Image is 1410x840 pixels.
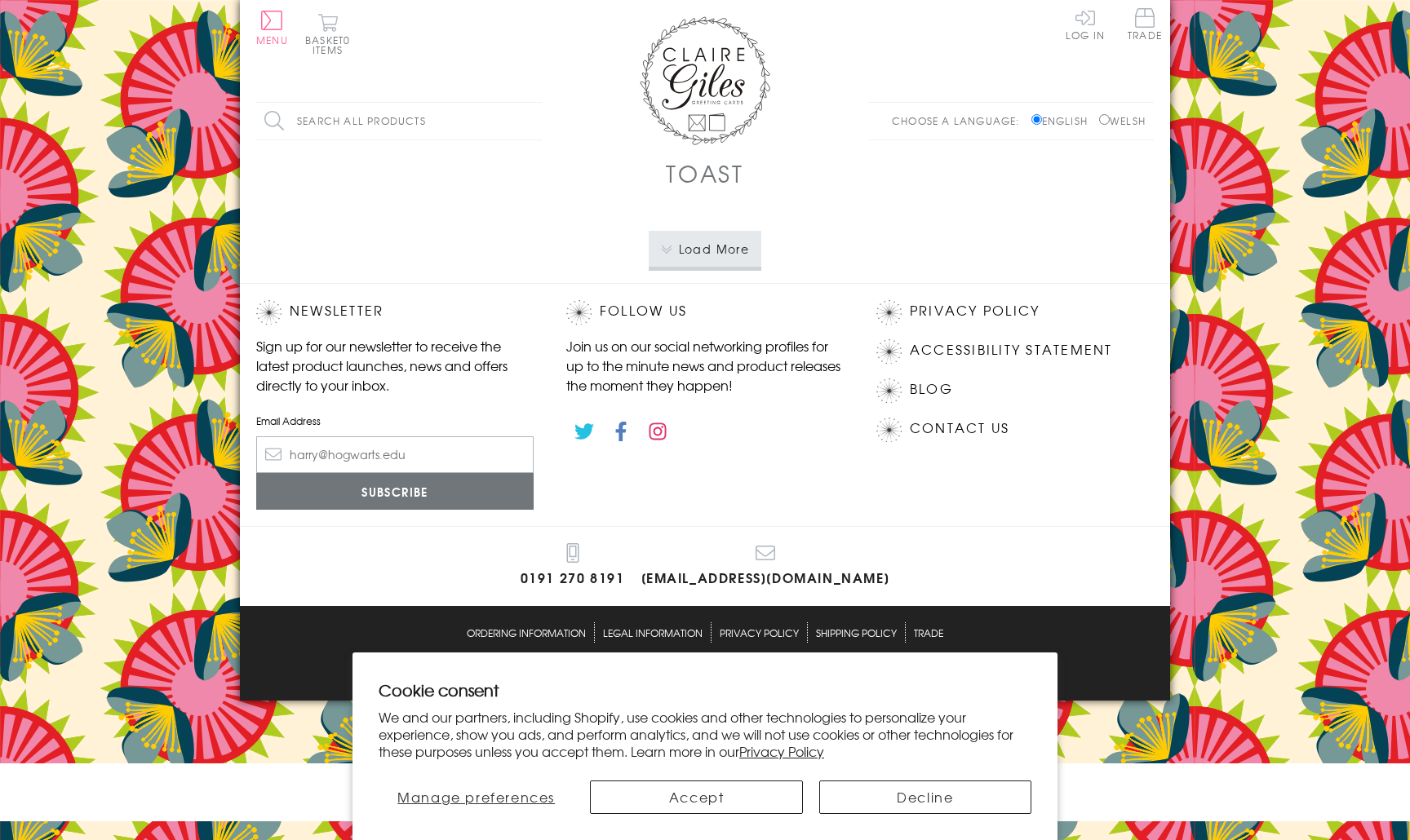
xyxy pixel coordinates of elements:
label: Welsh [1099,113,1146,128]
span: Menu [256,33,288,47]
button: Load More [649,231,762,267]
button: Menu [256,11,288,45]
input: Search all products [256,103,542,139]
button: Basket0 items [305,13,350,55]
p: Join us on our social networking profiles for up to the minute news and product releases the mome... [566,336,844,395]
span: Manage preferences [397,787,555,807]
a: Privacy Policy [720,622,799,643]
h1: Toast [666,157,744,190]
p: Sign up for our newsletter to receive the latest product launches, news and offers directly to yo... [256,336,534,395]
a: Accessibility Statement [910,339,1113,361]
a: Privacy Policy [739,741,824,761]
input: English [1031,114,1042,125]
h2: Newsletter [256,300,534,325]
a: Shipping Policy [816,622,897,643]
a: Trade [914,622,943,643]
button: Manage preferences [379,780,574,814]
p: We and our partners, including Shopify, use cookies and other technologies to personalize your ex... [379,709,1031,759]
p: Choose a language: [892,113,1028,128]
button: Accept [590,780,802,814]
a: Legal Information [603,622,703,643]
input: harry@hogwarts.edu [256,436,534,473]
input: Search [525,103,542,139]
a: Trade [1128,8,1162,43]
img: Claire Giles Greetings Cards [640,16,770,145]
a: Privacy Policy [910,300,1040,322]
a: 0191 270 8191 [521,543,625,590]
h2: Follow Us [566,300,844,325]
a: Contact Us [910,418,1009,440]
a: Log In [1066,8,1105,40]
p: © 2025 . [256,659,1154,674]
input: Welsh [1099,114,1110,125]
button: Decline [819,780,1031,814]
a: Blog [910,378,953,400]
span: 0 items [313,33,350,57]
h2: Cookie consent [379,679,1031,701]
a: [EMAIL_ADDRESS][DOMAIN_NAME] [641,543,890,590]
input: Subscribe [256,473,534,510]
label: English [1031,113,1096,128]
span: Trade [1128,8,1162,40]
a: Ordering Information [467,622,586,643]
label: Email Address [256,413,534,428]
